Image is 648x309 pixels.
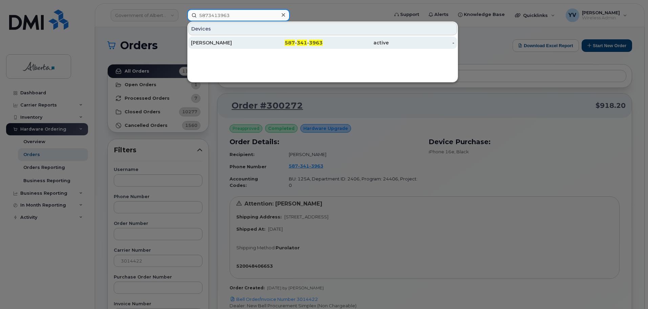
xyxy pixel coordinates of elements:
span: 3963 [309,40,323,46]
div: - [389,39,455,46]
span: 587 [285,40,295,46]
div: active [323,39,389,46]
div: [PERSON_NAME] [191,39,257,46]
div: Devices [188,22,457,35]
div: - - [257,39,323,46]
a: [PERSON_NAME]587-341-3963active- [188,37,457,49]
span: 341 [297,40,307,46]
